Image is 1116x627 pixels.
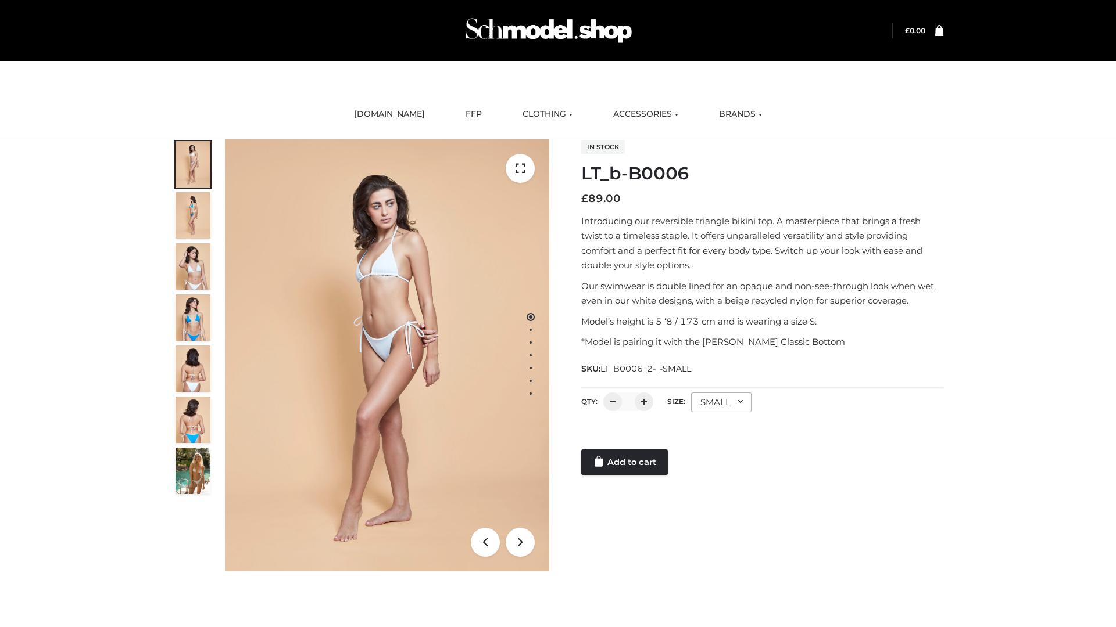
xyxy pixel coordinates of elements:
[581,214,943,273] p: Introducing our reversible triangle bikini top. A masterpiece that brings a fresh twist to a time...
[710,102,771,127] a: BRANDS
[176,397,210,443] img: ArielClassicBikiniTop_CloudNine_AzureSky_OW114ECO_8-scaled.jpg
[691,392,752,412] div: SMALL
[905,26,925,35] a: £0.00
[462,8,636,53] img: Schmodel Admin 964
[176,448,210,494] img: Arieltop_CloudNine_AzureSky2.jpg
[581,192,621,205] bdi: 89.00
[176,192,210,239] img: ArielClassicBikiniTop_CloudNine_AzureSky_OW114ECO_2-scaled.jpg
[581,279,943,308] p: Our swimwear is double lined for an opaque and non-see-through look when wet, even in our white d...
[581,449,668,475] a: Add to cart
[176,141,210,188] img: ArielClassicBikiniTop_CloudNine_AzureSky_OW114ECO_1-scaled.jpg
[225,139,549,571] img: ArielClassicBikiniTop_CloudNine_AzureSky_OW114ECO_1
[581,140,625,154] span: In stock
[457,102,491,127] a: FFP
[905,26,910,35] span: £
[581,334,943,349] p: *Model is pairing it with the [PERSON_NAME] Classic Bottom
[176,345,210,392] img: ArielClassicBikiniTop_CloudNine_AzureSky_OW114ECO_7-scaled.jpg
[581,397,598,406] label: QTY:
[176,294,210,341] img: ArielClassicBikiniTop_CloudNine_AzureSky_OW114ECO_4-scaled.jpg
[581,192,588,205] span: £
[600,363,691,374] span: LT_B0006_2-_-SMALL
[176,243,210,290] img: ArielClassicBikiniTop_CloudNine_AzureSky_OW114ECO_3-scaled.jpg
[604,102,687,127] a: ACCESSORIES
[514,102,581,127] a: CLOTHING
[581,314,943,329] p: Model’s height is 5 ‘8 / 173 cm and is wearing a size S.
[581,163,943,184] h1: LT_b-B0006
[581,362,692,376] span: SKU:
[667,397,685,406] label: Size:
[905,26,925,35] bdi: 0.00
[345,102,434,127] a: [DOMAIN_NAME]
